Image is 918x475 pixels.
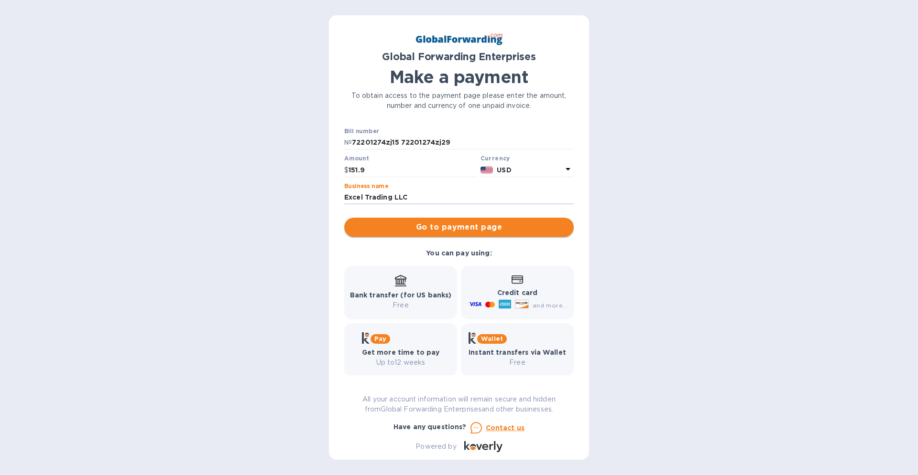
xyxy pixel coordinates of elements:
[382,51,536,63] b: Global Forwarding Enterprises
[344,165,349,175] p: $
[481,155,510,162] b: Currency
[374,335,386,342] b: Pay
[344,394,574,414] p: All your account information will remain secure and hidden from Global Forwarding Enterprises and...
[344,128,379,134] label: Bill number
[344,137,352,148] p: №
[344,91,574,111] p: To obtain access to the payment page please enter the amount, number and currency of one unpaid i...
[344,156,369,162] label: Amount
[352,222,566,233] span: Go to payment page
[350,300,452,310] p: Free
[344,183,388,189] label: Business name
[362,358,440,368] p: Up to 12 weeks
[469,358,566,368] p: Free
[497,289,537,296] b: Credit card
[349,163,477,177] input: 0.00
[393,423,467,431] b: Have any questions?
[497,166,511,174] b: USD
[469,348,566,356] b: Instant transfers via Wallet
[352,136,574,150] input: Enter bill number
[344,67,574,87] h1: Make a payment
[426,249,492,257] b: You can pay using:
[344,190,574,205] input: Enter business name
[481,167,493,173] img: USD
[415,442,456,452] p: Powered by
[486,424,525,432] u: Contact us
[481,335,503,342] b: Wallet
[344,218,574,237] button: Go to payment page
[350,291,452,299] b: Bank transfer (for US banks)
[362,348,440,356] b: Get more time to pay
[533,302,568,309] span: and more...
